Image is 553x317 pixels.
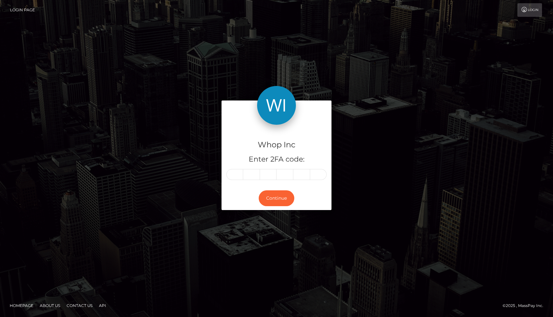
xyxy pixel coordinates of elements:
a: Login [517,3,542,17]
h4: Whop Inc [226,139,327,151]
a: API [96,301,109,311]
a: Contact Us [64,301,95,311]
a: About Us [37,301,63,311]
h5: Enter 2FA code: [226,154,327,164]
a: Login Page [10,3,35,17]
a: Homepage [7,301,36,311]
img: Whop Inc [257,86,296,125]
div: © 2025 , MassPay Inc. [503,302,548,309]
button: Continue [259,190,294,206]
